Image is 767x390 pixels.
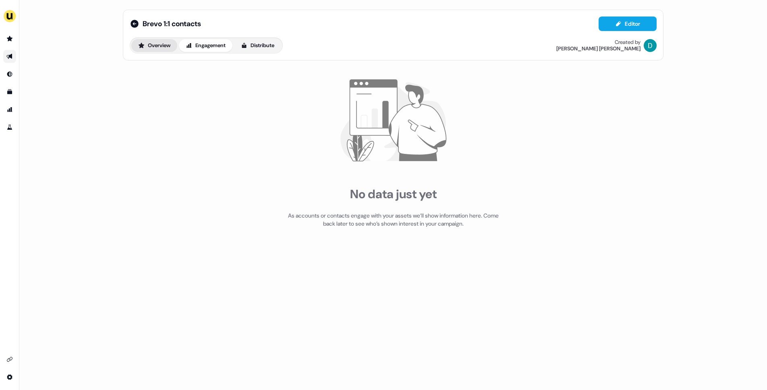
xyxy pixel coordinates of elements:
[3,371,16,384] a: Go to integrations
[615,39,641,46] div: Created by
[3,85,16,98] a: Go to templates
[3,121,16,134] a: Go to experiments
[3,68,16,81] a: Go to Inbound
[556,46,641,52] div: [PERSON_NAME] [PERSON_NAME]
[234,39,281,52] button: Distribute
[599,21,657,29] a: Editor
[179,39,232,52] button: Engagement
[644,39,657,52] img: David
[3,32,16,45] a: Go to prospects
[599,17,657,31] button: Editor
[3,103,16,116] a: Go to attribution
[131,39,177,52] button: Overview
[350,187,437,202] div: No data just yet
[3,353,16,366] a: Go to integrations
[337,64,450,177] img: illustration showing a graph with no data
[3,50,16,63] a: Go to outbound experience
[287,212,500,228] div: As accounts or contacts engage with your assets we’ll show information here. Come back later to s...
[143,19,201,29] span: Brevo 1:1 contacts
